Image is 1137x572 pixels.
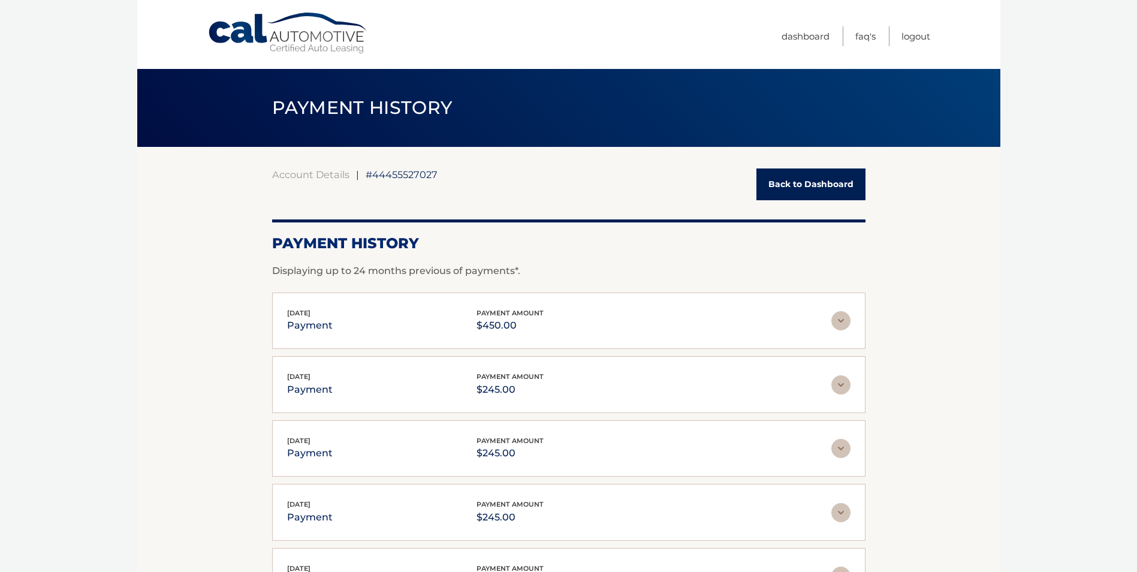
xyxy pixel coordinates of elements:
a: Account Details [272,168,349,180]
span: | [356,168,359,180]
a: Cal Automotive [207,12,369,55]
span: payment amount [476,372,544,381]
p: $450.00 [476,317,544,334]
span: [DATE] [287,436,310,445]
span: [DATE] [287,372,310,381]
span: payment amount [476,309,544,317]
span: [DATE] [287,500,310,508]
a: Dashboard [782,26,830,46]
p: payment [287,381,333,398]
a: FAQ's [855,26,876,46]
span: [DATE] [287,309,310,317]
img: accordion-rest.svg [831,503,851,522]
p: payment [287,509,333,526]
p: $245.00 [476,509,544,526]
img: accordion-rest.svg [831,375,851,395]
span: #44455527027 [366,168,438,180]
p: $245.00 [476,381,544,398]
span: payment amount [476,436,544,445]
p: $245.00 [476,445,544,462]
p: payment [287,445,333,462]
img: accordion-rest.svg [831,439,851,458]
p: payment [287,317,333,334]
img: accordion-rest.svg [831,311,851,330]
a: Back to Dashboard [756,168,865,200]
h2: Payment History [272,234,865,252]
p: Displaying up to 24 months previous of payments*. [272,264,865,278]
a: Logout [901,26,930,46]
span: PAYMENT HISTORY [272,97,453,119]
span: payment amount [476,500,544,508]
